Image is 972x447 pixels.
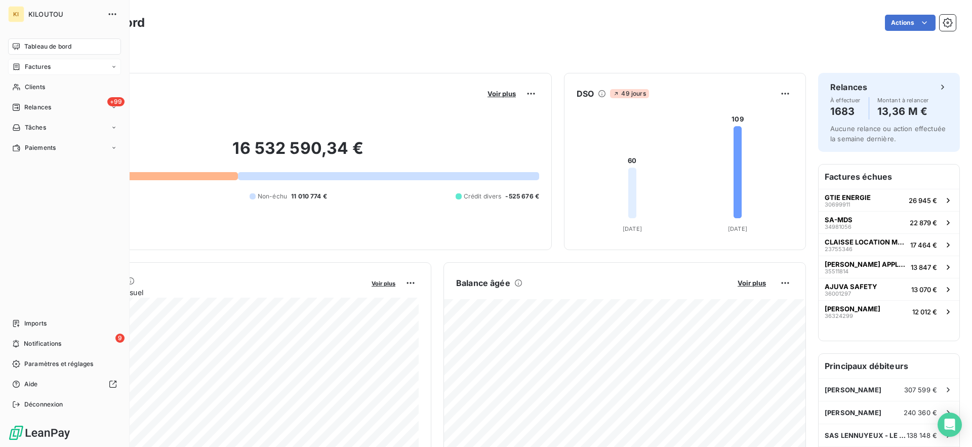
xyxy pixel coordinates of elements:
[830,125,946,143] span: Aucune relance ou action effectuée la semaine dernière.
[819,211,959,233] button: SA-MDS3498105622 879 €
[830,81,867,93] h6: Relances
[456,277,510,289] h6: Balance âgée
[24,42,71,51] span: Tableau de bord
[825,431,907,439] span: SAS LENNUYEUX - LE FOLL
[825,224,852,230] span: 34981056
[819,165,959,189] h6: Factures échues
[291,192,327,201] span: 11 010 774 €
[735,278,769,288] button: Voir plus
[488,90,516,98] span: Voir plus
[57,138,539,169] h2: 16 532 590,34 €
[825,260,907,268] span: [PERSON_NAME] APPLICATION
[825,409,881,417] span: [PERSON_NAME]
[819,189,959,211] button: GTIE ENERGIE3069991126 945 €
[877,103,929,119] h4: 13,36 M €
[819,233,959,256] button: CLAISSE LOCATION MATERIEL TRAVAUX PUBLICS2375534617 464 €
[24,380,38,389] span: Aide
[912,308,937,316] span: 12 012 €
[25,143,56,152] span: Paiements
[819,354,959,378] h6: Principaux débiteurs
[728,225,747,232] tspan: [DATE]
[825,282,877,291] span: AJUVA SAFETY
[24,339,61,348] span: Notifications
[623,225,642,232] tspan: [DATE]
[505,192,539,201] span: -525 676 €
[830,103,861,119] h4: 1683
[825,268,848,274] span: 35511814
[825,246,853,252] span: 23755346
[25,62,51,71] span: Factures
[24,400,63,409] span: Déconnexion
[8,6,24,22] div: KI
[819,278,959,300] button: AJUVA SAFETY3600129713 070 €
[610,89,649,98] span: 49 jours
[464,192,502,201] span: Crédit divers
[907,431,937,439] span: 138 148 €
[738,279,766,287] span: Voir plus
[825,238,906,246] span: CLAISSE LOCATION MATERIEL TRAVAUX PUBLICS
[24,103,51,112] span: Relances
[825,201,850,208] span: 30699911
[28,10,101,18] span: KILOUTOU
[8,425,71,441] img: Logo LeanPay
[825,313,853,319] span: 36324299
[115,334,125,343] span: 9
[107,97,125,106] span: +99
[830,97,861,103] span: À effectuer
[938,413,962,437] div: Open Intercom Messenger
[910,219,937,227] span: 22 879 €
[910,241,937,249] span: 17 464 €
[25,123,46,132] span: Tâches
[258,192,287,201] span: Non-échu
[819,300,959,322] button: [PERSON_NAME]3632429912 012 €
[57,287,364,298] span: Chiffre d'affaires mensuel
[369,278,398,288] button: Voir plus
[825,291,851,297] span: 36001297
[825,216,853,224] span: SA-MDS
[577,88,594,100] h6: DSO
[877,97,929,103] span: Montant à relancer
[909,196,937,205] span: 26 945 €
[911,286,937,294] span: 13 070 €
[484,89,519,98] button: Voir plus
[825,386,881,394] span: [PERSON_NAME]
[24,319,47,328] span: Imports
[25,83,45,92] span: Clients
[24,359,93,369] span: Paramètres et réglages
[904,386,937,394] span: 307 599 €
[825,305,880,313] span: [PERSON_NAME]
[904,409,937,417] span: 240 360 €
[8,376,121,392] a: Aide
[911,263,937,271] span: 13 847 €
[819,256,959,278] button: [PERSON_NAME] APPLICATION3551181413 847 €
[372,280,395,287] span: Voir plus
[885,15,936,31] button: Actions
[825,193,871,201] span: GTIE ENERGIE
